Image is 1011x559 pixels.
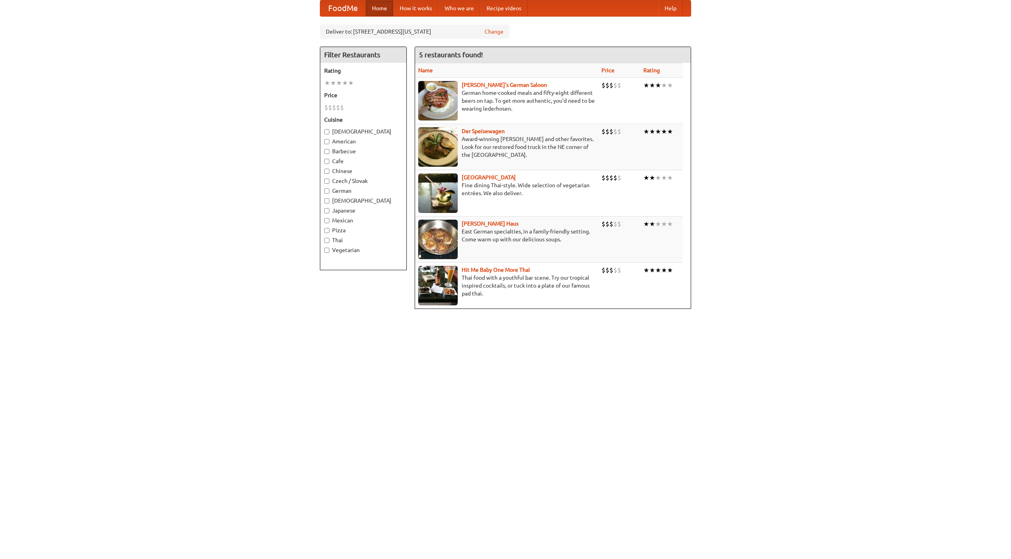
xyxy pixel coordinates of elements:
input: Czech / Slovak [324,179,329,184]
img: babythai.jpg [418,266,458,305]
li: ★ [649,173,655,182]
p: East German specialties, in a family-friendly setting. Come warm up with our delicious soups. [418,228,595,243]
li: ★ [649,266,655,275]
li: $ [617,173,621,182]
li: ★ [649,81,655,90]
img: esthers.jpg [418,81,458,120]
a: [GEOGRAPHIC_DATA] [462,174,516,181]
li: ★ [667,173,673,182]
label: Pizza [324,226,402,234]
input: [DEMOGRAPHIC_DATA] [324,129,329,134]
label: Czech / Slovak [324,177,402,185]
input: Barbecue [324,149,329,154]
li: $ [617,127,621,136]
li: ★ [661,173,667,182]
p: Fine dining Thai-style. Wide selection of vegetarian entrées. We also deliver. [418,181,595,197]
li: $ [609,173,613,182]
li: ★ [655,173,661,182]
a: Price [601,67,614,73]
li: $ [609,127,613,136]
li: $ [613,127,617,136]
li: ★ [336,79,342,87]
li: ★ [655,81,661,90]
li: $ [617,220,621,228]
li: $ [328,103,332,112]
input: Mexican [324,218,329,223]
a: Change [485,28,504,36]
li: ★ [655,127,661,136]
a: Der Speisewagen [462,128,505,134]
li: $ [613,220,617,228]
li: ★ [643,220,649,228]
label: Thai [324,236,402,244]
label: [DEMOGRAPHIC_DATA] [324,197,402,205]
li: $ [601,127,605,136]
h5: Rating [324,67,402,75]
li: $ [605,81,609,90]
a: Hit Me Baby One More Thai [462,267,530,273]
li: ★ [667,220,673,228]
li: ★ [667,266,673,275]
a: FoodMe [320,0,366,16]
label: Cafe [324,157,402,165]
h5: Price [324,91,402,99]
li: $ [340,103,344,112]
li: ★ [643,127,649,136]
input: Pizza [324,228,329,233]
input: Vegetarian [324,248,329,253]
img: speisewagen.jpg [418,127,458,167]
li: ★ [661,127,667,136]
li: ★ [667,81,673,90]
a: Help [658,0,683,16]
ng-pluralize: 5 restaurants found! [419,51,483,58]
li: ★ [661,81,667,90]
input: Thai [324,238,329,243]
li: $ [324,103,328,112]
img: satay.jpg [418,173,458,213]
p: Thai food with a youthful bar scene. Try our tropical inspired cocktails, or tuck into a plate of... [418,274,595,297]
li: $ [609,81,613,90]
li: $ [609,266,613,275]
li: $ [605,173,609,182]
li: $ [617,266,621,275]
img: kohlhaus.jpg [418,220,458,259]
a: How it works [393,0,438,16]
input: [DEMOGRAPHIC_DATA] [324,198,329,203]
label: Barbecue [324,147,402,155]
li: ★ [643,266,649,275]
li: ★ [655,266,661,275]
li: $ [601,220,605,228]
h5: Cuisine [324,116,402,124]
li: $ [613,81,617,90]
li: ★ [667,127,673,136]
a: [PERSON_NAME]'s German Saloon [462,82,547,88]
label: Japanese [324,207,402,215]
li: $ [605,220,609,228]
p: German home-cooked meals and fifty-eight different beers on tap. To get more authentic, you'd nee... [418,89,595,113]
li: $ [605,127,609,136]
li: ★ [342,79,348,87]
a: [PERSON_NAME] Haus [462,220,519,227]
li: ★ [643,81,649,90]
li: $ [613,173,617,182]
li: $ [617,81,621,90]
li: ★ [348,79,354,87]
div: Deliver to: [STREET_ADDRESS][US_STATE] [320,24,509,39]
h4: Filter Restaurants [320,47,406,63]
li: ★ [661,220,667,228]
li: $ [332,103,336,112]
input: Japanese [324,208,329,213]
input: German [324,188,329,194]
li: ★ [324,79,330,87]
li: $ [605,266,609,275]
li: ★ [649,220,655,228]
input: Cafe [324,159,329,164]
li: $ [336,103,340,112]
a: Rating [643,67,660,73]
label: [DEMOGRAPHIC_DATA] [324,128,402,136]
